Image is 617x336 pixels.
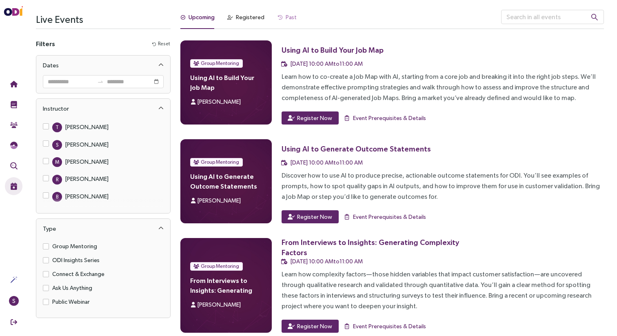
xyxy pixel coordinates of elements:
span: Group Mentoring [201,59,239,67]
span: Register Now [297,322,332,331]
button: Needs Framework [5,136,22,154]
div: Type [36,219,170,238]
div: Instructor [43,104,69,113]
span: Public Webinar [49,297,93,306]
img: Live Events [10,182,18,190]
span: [DATE] 10:00 AM to 11:00 AM [291,60,363,67]
span: [DATE] 10:00 AM to 11:00 AM [291,258,363,265]
span: [PERSON_NAME] [198,301,241,308]
div: [PERSON_NAME] [65,140,109,149]
div: Discover how to use AI to produce precise, actionable outcome statements for ODI. You’ll see exam... [282,170,604,202]
div: [PERSON_NAME] [65,192,109,201]
span: Connect & Exchange [49,269,108,278]
button: Register Now [282,111,339,125]
div: [PERSON_NAME] [65,157,109,166]
div: Learn how to co-create a Job Map with AI, starting from a core job and breaking it into the right... [282,71,604,103]
div: Type [43,224,56,234]
span: S [12,296,16,306]
span: B [56,192,58,202]
button: Home [5,75,22,93]
button: Actions [5,271,22,289]
div: Registered [236,13,264,22]
div: Using AI to Build Your Job Map [282,45,384,55]
button: S [5,292,22,310]
div: [PERSON_NAME] [65,174,109,183]
span: R [56,175,58,185]
div: Dates [36,56,170,75]
button: search [584,10,605,24]
div: Upcoming [189,13,215,22]
button: Reset [152,40,171,48]
div: From Interviews to Insights: Generating Complexity Factors [282,237,472,258]
button: Outcome Validation [5,157,22,175]
span: swap-right [97,78,104,85]
button: Sign Out [5,313,22,331]
h4: Using AI to Build Your Job Map [190,73,262,92]
span: Group Mentoring [201,158,239,166]
span: S [56,140,58,150]
button: Training [5,96,22,113]
span: Group Mentoring [201,262,239,270]
img: Training [10,101,18,108]
span: T [55,122,59,132]
button: Register Now [282,320,339,333]
span: [PERSON_NAME] [198,98,241,105]
h4: Filters [36,39,55,49]
span: Ask Us Anything [49,283,95,292]
h4: From Interviews to Insights: Generating Complexity Factors [190,276,262,295]
button: Live Events [5,177,22,195]
button: Event Prerequisites & Details [344,210,426,223]
span: to [97,78,104,85]
div: [PERSON_NAME] [65,122,109,131]
div: Instructor [36,99,170,118]
span: Register Now [297,212,332,221]
span: [DATE] 10:00 AM to 11:00 AM [291,159,363,166]
div: Learn how complexity factors—those hidden variables that impact customer satisfaction—are uncover... [282,269,604,312]
span: M [55,157,59,167]
button: Register Now [282,210,339,223]
img: JTBD Needs Framework [10,142,18,149]
h3: Live Events [36,10,171,29]
span: Group Mentoring [49,242,100,251]
span: search [591,13,598,21]
div: Using AI to Generate Outcome Statements [282,144,431,154]
span: Event Prerequisites & Details [353,113,426,122]
h4: Using AI to Generate Outcome Statements [190,171,262,191]
span: Reset [158,40,170,48]
span: ODI Insights Series [49,256,103,265]
img: Actions [10,276,18,283]
div: Past [286,13,297,22]
span: [PERSON_NAME] [198,197,241,204]
button: Community [5,116,22,134]
span: Event Prerequisites & Details [353,212,426,221]
div: Dates [43,60,59,70]
img: Community [10,121,18,129]
span: Event Prerequisites & Details [353,322,426,331]
button: Event Prerequisites & Details [344,111,426,125]
span: Register Now [297,113,332,122]
input: Search in all events [501,10,604,24]
button: Event Prerequisites & Details [344,320,426,333]
img: Outcome Validation [10,162,18,169]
